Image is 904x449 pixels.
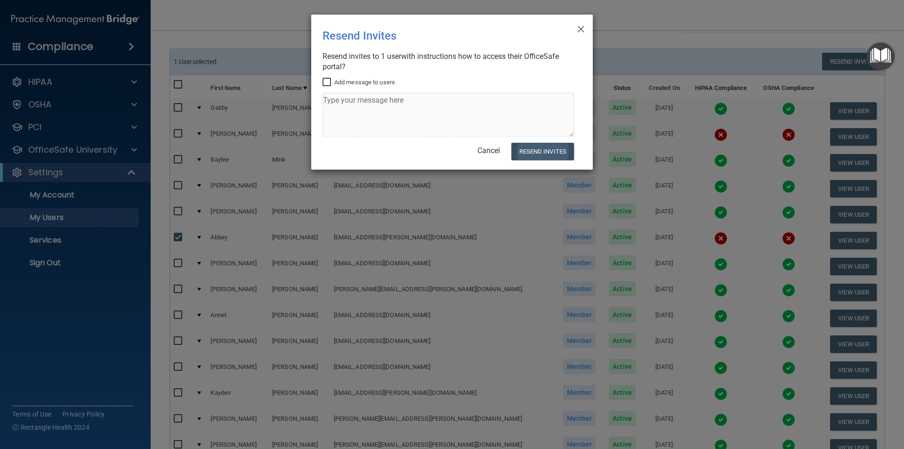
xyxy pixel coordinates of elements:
[323,51,574,72] div: Resend invites to 1 user with instructions how to access their OfficeSafe portal?
[867,42,895,70] button: Open Resource Center
[477,146,500,155] a: Cancel
[741,382,893,420] iframe: Drift Widget Chat Controller
[511,143,574,160] button: Resend Invites
[323,77,395,88] label: Add message to users
[323,79,333,86] input: Add message to users
[323,22,543,49] div: Resend Invites
[577,18,585,37] span: ×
